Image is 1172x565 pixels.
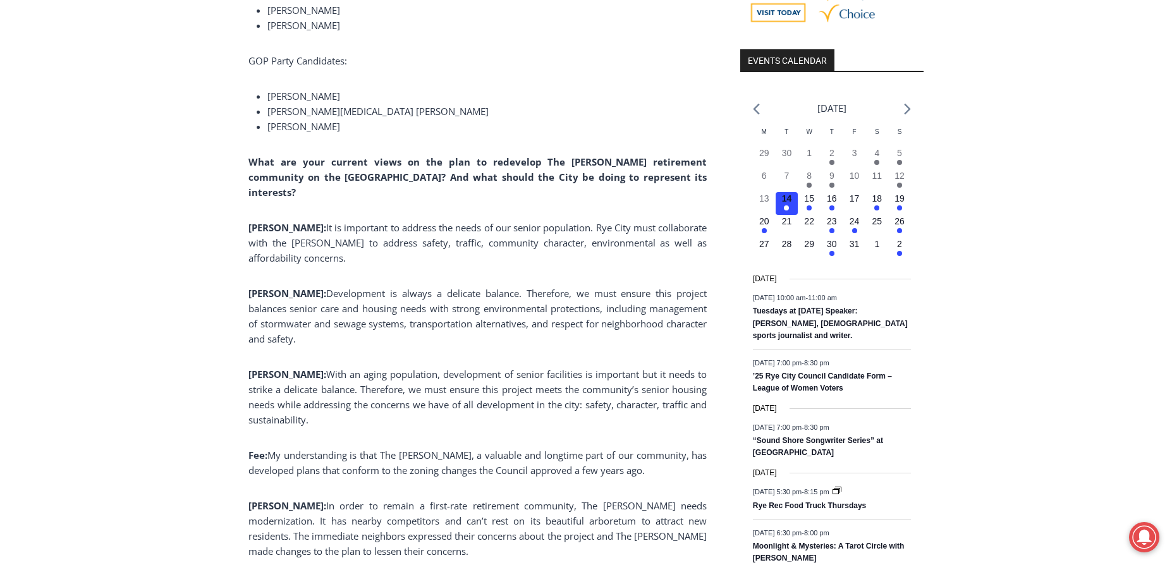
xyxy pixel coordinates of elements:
h2: Events Calendar [740,49,834,71]
time: 2 [897,239,902,249]
em: Has events [807,205,812,210]
time: [DATE] [753,273,777,285]
time: 14 [782,193,792,204]
span: S [875,128,879,135]
button: 8 Has events [798,169,821,192]
time: - [753,488,831,495]
span: 8:30 pm [804,423,829,431]
time: 23 [827,216,837,226]
a: Next month [904,103,911,115]
em: Has events [897,160,902,165]
button: 12 Has events [888,169,911,192]
time: 31 [850,239,860,249]
time: 17 [850,193,860,204]
em: Has events [852,228,857,233]
button: 1 [865,238,888,260]
b: What are your current views on the plan to redevelop The [PERSON_NAME] retirement community on th... [248,155,707,198]
em: Has events [897,183,902,188]
button: 2 Has events [821,147,843,169]
b: [PERSON_NAME]: [248,287,326,300]
time: 30 [827,239,837,249]
a: “Sound Shore Songwriter Series” at [GEOGRAPHIC_DATA] [753,436,883,458]
span: [DATE] 7:00 pm [753,423,802,431]
button: 15 Has events [798,192,821,215]
li: [PERSON_NAME][MEDICAL_DATA] [PERSON_NAME] [267,104,707,119]
em: Has events [829,183,834,188]
time: [DATE] [753,467,777,479]
button: 1 [798,147,821,169]
em: Has events [897,251,902,256]
button: 20 Has events [753,215,776,238]
time: [DATE] [753,403,777,415]
button: 19 Has events [888,192,911,215]
em: Has events [829,228,834,233]
div: Sunday [888,127,911,147]
li: [PERSON_NAME] [267,18,707,33]
em: Has events [874,160,879,165]
a: Moonlight & Mysteries: A Tarot Circle with [PERSON_NAME] [753,542,905,564]
em: Has events [784,205,789,210]
button: 16 Has events [821,192,843,215]
time: 21 [782,216,792,226]
button: 13 [753,192,776,215]
time: 4 [874,148,879,158]
time: 1 [807,148,812,158]
time: - [753,294,837,301]
time: - [753,423,829,431]
button: 6 [753,169,776,192]
button: 31 [843,238,866,260]
button: 14 Has events [776,192,798,215]
em: Has events [829,251,834,256]
span: Intern @ [DOMAIN_NAME] [331,126,586,154]
a: ’25 Rye City Council Candidate Form – League of Women Voters [753,372,892,394]
li: [DATE] [817,100,846,117]
button: 29 [798,238,821,260]
span: [DATE] 10:00 am [753,294,806,301]
b: [PERSON_NAME]: [248,368,326,380]
time: 9 [829,171,834,181]
em: Has events [829,205,834,210]
time: 29 [804,239,814,249]
button: 18 Has events [865,192,888,215]
em: Has events [807,183,812,188]
button: 30 [776,147,798,169]
div: Monday [753,127,776,147]
em: Has events [897,205,902,210]
span: W [806,128,812,135]
button: 23 Has events [821,215,843,238]
time: 16 [827,193,837,204]
span: 8:15 pm [804,488,829,495]
time: 15 [804,193,814,204]
button: 21 [776,215,798,238]
time: 3 [852,148,857,158]
em: Has events [897,228,902,233]
span: GOP Party Candidates: [248,54,347,67]
time: 27 [759,239,769,249]
time: 25 [872,216,882,226]
time: 26 [894,216,905,226]
button: 11 [865,169,888,192]
time: 5 [897,148,902,158]
button: 7 [776,169,798,192]
a: Tuesdays at [DATE] Speaker: [PERSON_NAME], [DEMOGRAPHIC_DATA] sports journalist and writer. [753,307,908,341]
time: 7 [784,171,790,181]
button: 3 [843,147,866,169]
span: T [784,128,788,135]
span: Development is always a delicate balance. Therefore, we must ensure this project balances senior ... [248,287,707,345]
time: 6 [762,171,767,181]
span: 8:00 pm [804,528,829,536]
time: 2 [829,148,834,158]
span: My understanding is that The [PERSON_NAME], a valuable and longtime part of our community, has de... [248,449,707,477]
span: S [898,128,902,135]
time: 24 [850,216,860,226]
time: 8 [807,171,812,181]
time: 12 [894,171,905,181]
time: 13 [759,193,769,204]
a: Rye Rec Food Truck Thursdays [753,501,866,511]
span: [DATE] 6:30 pm [753,528,802,536]
li: [PERSON_NAME] [267,3,707,18]
div: Tuesday [776,127,798,147]
span: 11:00 am [808,294,837,301]
button: 26 Has events [888,215,911,238]
span: T [830,128,834,135]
